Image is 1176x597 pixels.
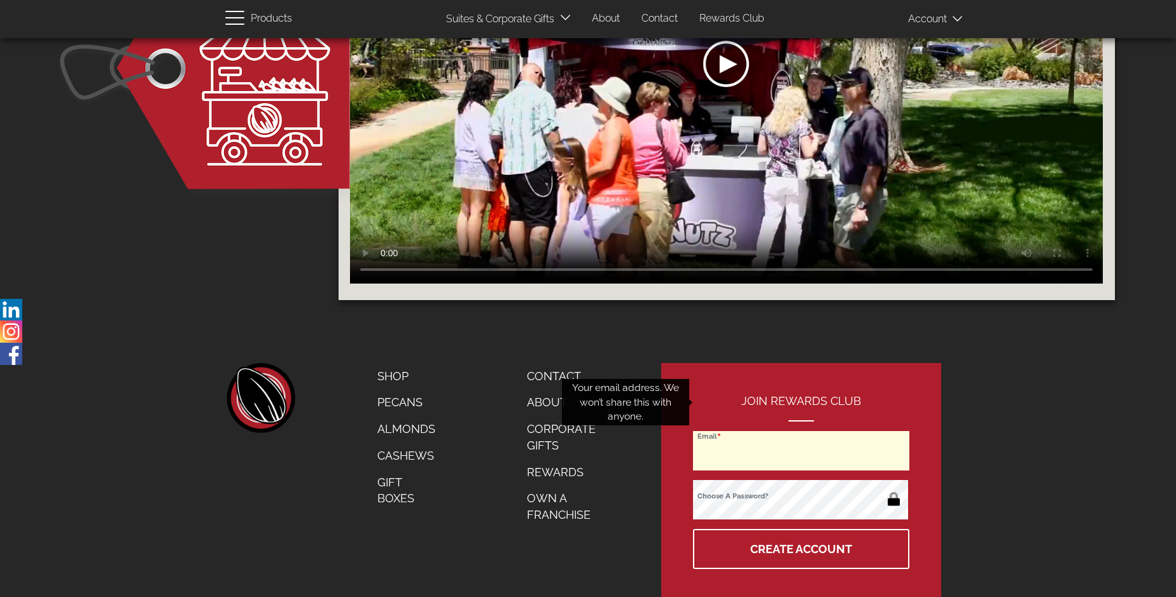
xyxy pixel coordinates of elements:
[582,6,629,31] a: About
[562,379,689,425] div: Your email address. We won’t share this with anyone.
[437,7,558,32] a: Suites & Corporate Gifts
[517,416,620,458] a: Corporate Gifts
[368,389,445,416] a: Pecans
[517,485,620,528] a: Own a Franchise
[690,6,774,31] a: Rewards Club
[368,416,445,443] a: Almonds
[693,395,909,422] h2: Join Rewards Club
[225,363,295,433] a: home
[368,443,445,469] a: Cashews
[368,363,445,390] a: Shop
[632,6,687,31] a: Contact
[517,459,620,486] a: Rewards
[517,389,620,416] a: About
[251,10,292,28] span: Products
[693,529,909,569] button: Create Account
[517,363,620,390] a: Contact
[368,469,445,512] a: Gift Boxes
[693,431,909,470] input: Email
